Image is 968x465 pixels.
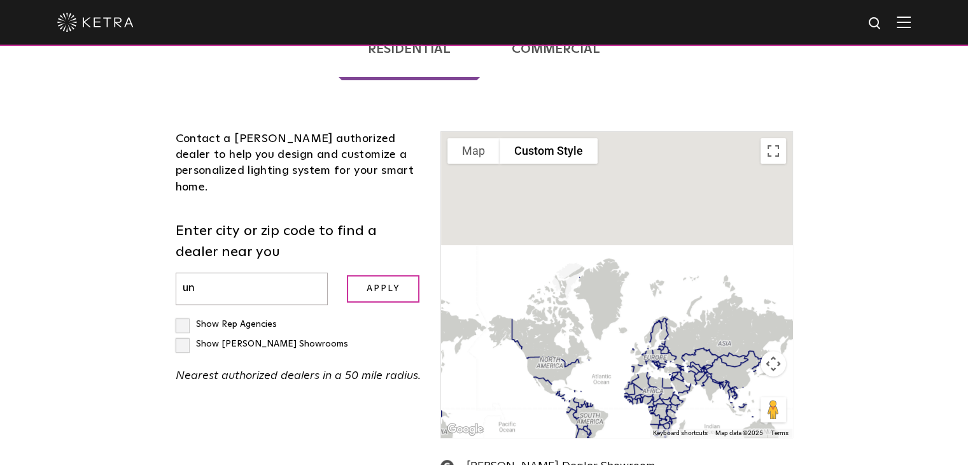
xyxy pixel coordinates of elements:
[444,421,486,438] img: Google
[771,429,789,436] a: Terms (opens in new tab)
[339,18,479,80] a: Residential
[761,138,786,164] button: Toggle fullscreen view
[176,340,348,348] label: Show [PERSON_NAME] Showrooms
[500,138,598,164] button: Custom Style
[867,16,883,32] img: search icon
[176,320,277,329] label: Show Rep Agencies
[57,13,134,32] img: ketra-logo-2019-white
[483,18,629,80] a: Commercial
[653,429,708,438] button: Keyboard shortcuts
[444,421,486,438] a: Open this area in Google Maps (opens a new window)
[347,275,419,303] input: Apply
[176,131,422,196] div: Contact a [PERSON_NAME] authorized dealer to help you design and customize a personalized lightin...
[715,429,763,436] span: Map data ©2025
[447,138,500,164] button: Show street map
[761,351,786,376] button: Map camera controls
[176,273,328,305] input: Enter city or zip code
[897,16,911,28] img: Hamburger%20Nav.svg
[176,221,422,263] label: Enter city or zip code to find a dealer near you
[761,397,786,422] button: Drag Pegman onto the map to open Street View
[176,367,422,385] p: Nearest authorized dealers in a 50 mile radius.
